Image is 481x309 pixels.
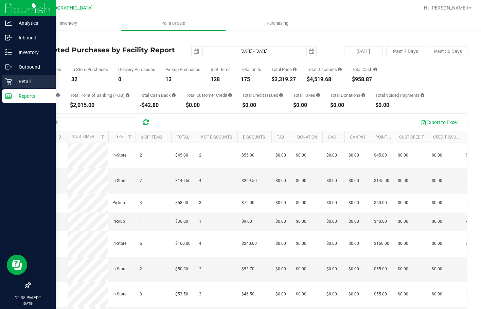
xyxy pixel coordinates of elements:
[293,93,320,97] div: Total Taxes
[432,200,442,206] span: $0.00
[271,77,297,82] div: $3,319.27
[211,77,231,82] div: 128
[112,240,126,247] span: In-Store
[328,135,339,140] a: Cash
[140,93,176,97] div: Total Cash Back
[350,135,366,140] a: CanPay
[326,200,337,206] span: $0.00
[140,103,176,108] div: -$42.80
[307,67,342,72] div: Total Discounts
[241,67,261,72] div: Total Units
[330,103,365,108] div: $0.00
[399,135,424,140] a: Cust Credit
[30,46,176,54] h4: Completed Purchases by Facility Report
[73,134,94,139] a: Customer
[175,240,191,247] span: $160.00
[432,218,442,225] span: $0.00
[5,63,12,70] inline-svg: Outbound
[165,67,200,72] div: Pickup Purchases
[275,200,286,206] span: $0.00
[326,178,337,184] span: $0.00
[211,67,231,72] div: # of Items
[5,34,12,41] inline-svg: Inbound
[199,178,201,184] span: 4
[71,77,108,82] div: 32
[12,77,53,86] p: Retail
[12,92,53,100] p: Reports
[199,240,201,247] span: 4
[114,134,124,139] a: Type
[56,93,60,97] i: Sum of the successful, non-voided CanPay payment transactions for all purchases in the date range.
[175,266,188,272] span: $50.30
[12,34,53,42] p: Inbound
[424,5,468,11] span: Hi, [PERSON_NAME]!
[374,200,387,206] span: $60.00
[140,152,142,159] span: 2
[124,131,136,143] a: Filter
[140,240,142,247] span: 5
[330,93,365,97] div: Total Donations
[326,240,337,247] span: $0.00
[349,240,359,247] span: $0.00
[271,67,297,72] div: Total Price
[293,67,297,72] i: Sum of the total prices of all purchases in the date range.
[112,200,125,206] span: Pickup
[46,5,93,11] span: [GEOGRAPHIC_DATA]
[186,93,232,97] div: Total Customer Credit
[398,152,408,159] span: $0.00
[361,93,365,97] i: Sum of all round-up-to-next-dollar total price adjustments for all purchases in the date range.
[175,291,188,297] span: $53.50
[141,135,162,140] a: # of Items
[316,93,320,97] i: Sum of the total taxes for all purchases in the date range.
[3,301,53,306] p: [DATE]
[175,200,188,206] span: $58.00
[199,291,201,297] span: 3
[70,93,129,97] div: Total Point of Banking (POB)
[242,152,254,159] span: $55.00
[296,240,306,247] span: $0.00
[374,266,387,272] span: $55.00
[241,77,261,82] div: 175
[326,266,337,272] span: $0.00
[466,152,476,159] span: $0.00
[352,67,377,72] div: Total Cash
[416,116,462,128] button: Export to Excel
[112,291,126,297] span: In-Store
[5,93,12,99] inline-svg: Reports
[70,103,129,108] div: $2,015.00
[432,152,442,159] span: $0.00
[242,200,254,206] span: $72.00
[296,152,306,159] span: $0.00
[71,67,108,72] div: In Store Purchases
[172,93,176,97] i: Sum of the cash-back amounts from rounded-up electronic payments for all purchases in the date ra...
[398,218,408,225] span: $0.00
[192,47,201,56] span: select
[344,46,383,56] button: [DATE]
[386,46,425,56] button: Past 7 Days
[429,46,467,56] button: Past 30 Days
[16,16,121,31] a: Inventory
[5,20,12,26] inline-svg: Analytics
[432,240,442,247] span: $0.00
[121,16,226,31] a: Point of Sale
[140,266,142,272] span: 2
[152,20,194,26] span: Point of Sale
[296,266,306,272] span: $0.00
[175,178,191,184] span: $140.50
[466,240,476,247] span: $0.00
[279,93,283,97] i: Sum of all account credit issued for all refunds from returned purchases in the date range.
[200,135,232,140] a: # of Discounts
[374,240,389,247] span: $160.00
[349,200,359,206] span: $0.00
[242,93,283,97] div: Total Credit Issued
[398,178,408,184] span: $0.00
[352,77,377,82] div: $958.87
[277,135,285,140] a: Tax
[199,218,201,225] span: 1
[296,218,306,225] span: $0.00
[199,266,201,272] span: 2
[51,20,86,26] span: Inventory
[97,131,108,143] a: Filter
[466,266,477,272] span: -$4.70
[421,93,424,97] i: Sum of all voided payment transaction amounts, excluding tips and transaction fees, for all purch...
